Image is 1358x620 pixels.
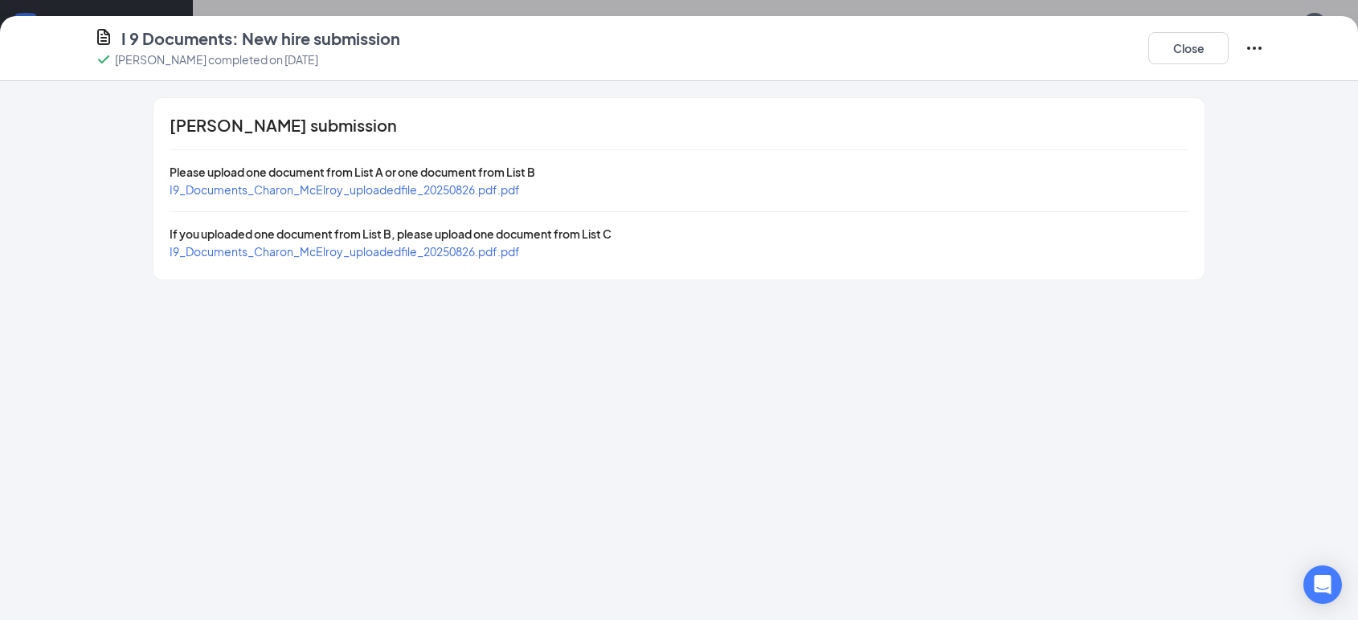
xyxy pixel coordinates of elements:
[1148,32,1229,64] button: Close
[94,27,113,47] svg: CustomFormIcon
[121,27,400,50] h4: I 9 Documents: New hire submission
[94,50,113,69] svg: Checkmark
[1303,565,1342,604] div: Open Intercom Messenger
[170,165,535,179] span: Please upload one document from List A or one document from List B
[170,226,612,241] span: If you uploaded one document from List B, please upload one document from List C
[170,182,520,197] a: I9_Documents_Charon_McElroy_uploadedfile_20250826.pdf.pdf
[1245,39,1264,58] svg: Ellipses
[170,117,397,133] span: [PERSON_NAME] submission
[170,244,520,259] a: I9_Documents_Charon_McElroy_uploadedfile_20250826.pdf.pdf
[115,51,318,67] p: [PERSON_NAME] completed on [DATE]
